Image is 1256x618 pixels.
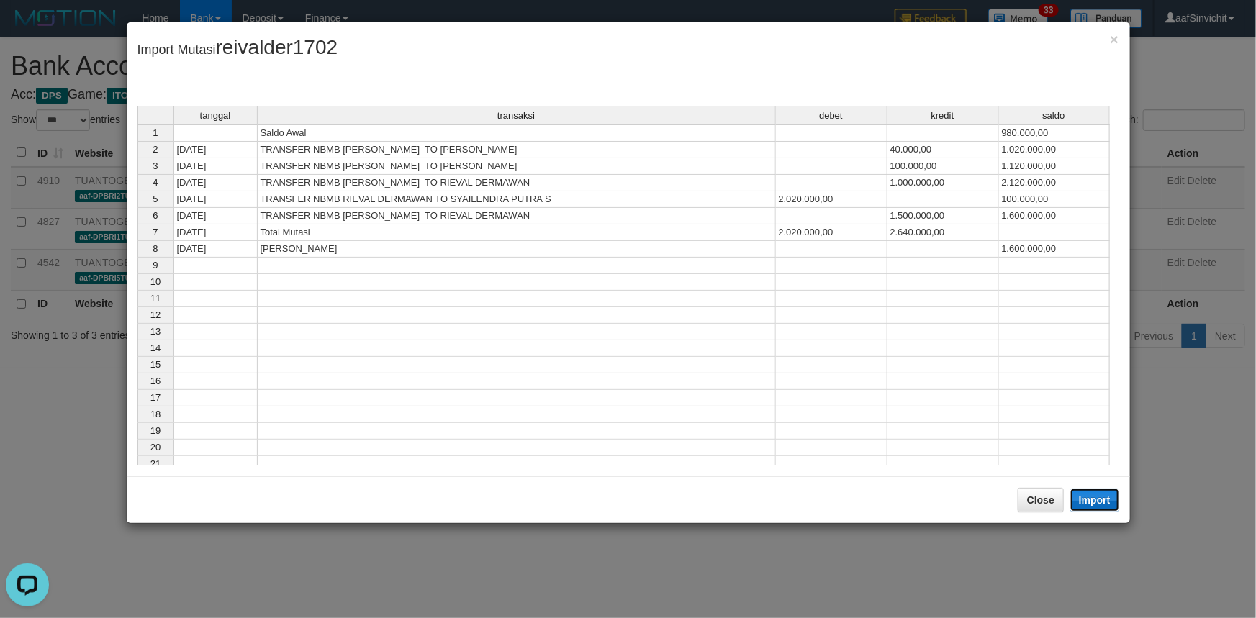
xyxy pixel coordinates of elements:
span: 15 [150,359,161,370]
span: reivalder1702 [216,36,338,58]
td: 2.020.000,00 [776,224,887,241]
td: Total Mutasi [258,224,776,241]
span: 7 [153,227,158,237]
span: transaksi [497,111,535,121]
td: [DATE] [173,142,258,158]
span: 17 [150,392,161,403]
span: 2 [153,144,158,155]
td: 2.020.000,00 [776,191,887,208]
td: 980.000,00 [999,124,1110,142]
td: TRANSFER NBMB [PERSON_NAME] TO [PERSON_NAME] [258,142,776,158]
span: 10 [150,276,161,287]
span: 6 [153,210,158,221]
td: Saldo Awal [258,124,776,142]
td: 1.120.000,00 [999,158,1110,175]
span: 14 [150,342,161,353]
td: 2.120.000,00 [999,175,1110,191]
span: 4 [153,177,158,188]
td: TRANSFER NBMB RIEVAL DERMAWAN TO SYAILENDRA PUTRA S [258,191,776,208]
span: Import Mutasi [137,42,338,57]
span: 8 [153,243,158,254]
td: [PERSON_NAME] [258,241,776,258]
td: 1.500.000,00 [887,208,999,224]
td: 1.600.000,00 [999,208,1110,224]
span: 1 [153,127,158,138]
td: [DATE] [173,208,258,224]
span: 18 [150,409,161,419]
button: Open LiveChat chat widget [6,6,49,49]
span: 21 [150,458,161,469]
td: 100.000,00 [999,191,1110,208]
td: TRANSFER NBMB [PERSON_NAME] TO RIEVAL DERMAWAN [258,175,776,191]
button: Close [1018,488,1064,512]
span: 9 [153,260,158,271]
td: TRANSFER NBMB [PERSON_NAME] TO RIEVAL DERMAWAN [258,208,776,224]
span: 13 [150,326,161,337]
td: 1.020.000,00 [999,142,1110,158]
span: 11 [150,293,161,304]
td: 1.600.000,00 [999,241,1110,258]
button: Close [1110,32,1119,47]
span: 20 [150,442,161,453]
td: TRANSFER NBMB [PERSON_NAME] TO [PERSON_NAME] [258,158,776,175]
td: 40.000,00 [887,142,999,158]
td: 100.000,00 [887,158,999,175]
span: × [1110,31,1119,47]
span: kredit [931,111,954,121]
td: 2.640.000,00 [887,224,999,241]
th: Select whole grid [137,106,173,124]
span: debet [819,111,843,121]
span: tanggal [200,111,231,121]
span: saldo [1042,111,1065,121]
button: Import [1070,489,1119,512]
span: 16 [150,376,161,386]
td: [DATE] [173,224,258,241]
td: [DATE] [173,175,258,191]
span: 19 [150,425,161,436]
td: [DATE] [173,191,258,208]
span: 3 [153,160,158,171]
td: 1.000.000,00 [887,175,999,191]
td: [DATE] [173,241,258,258]
span: 5 [153,194,158,204]
td: [DATE] [173,158,258,175]
span: 12 [150,309,161,320]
